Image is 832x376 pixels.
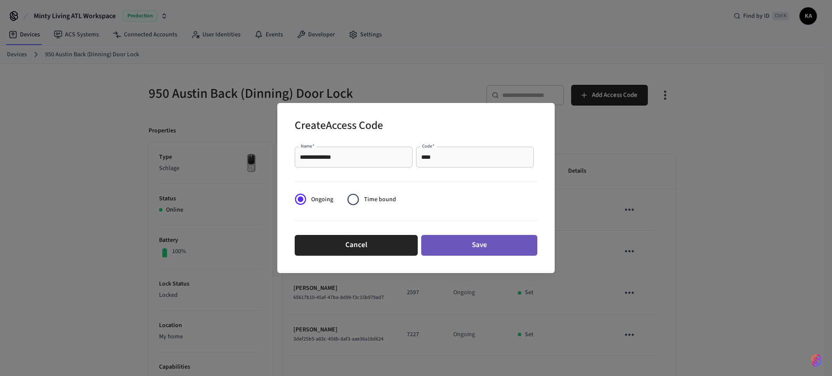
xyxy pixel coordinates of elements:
[295,113,383,140] h2: Create Access Code
[422,143,435,149] label: Code
[295,235,418,256] button: Cancel
[364,195,396,204] span: Time bound
[811,354,822,367] img: SeamLogoGradient.69752ec5.svg
[311,195,333,204] span: Ongoing
[421,235,537,256] button: Save
[301,143,315,149] label: Name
